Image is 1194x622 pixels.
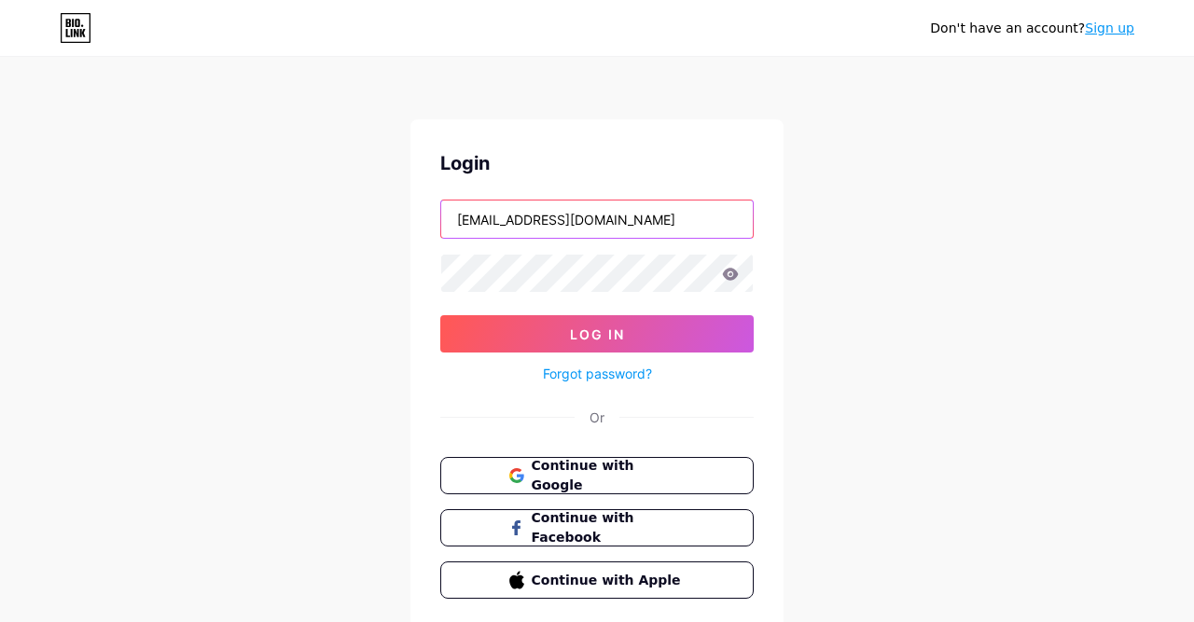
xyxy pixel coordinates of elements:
[532,456,686,495] span: Continue with Google
[440,509,754,546] button: Continue with Facebook
[543,364,652,383] a: Forgot password?
[1085,21,1134,35] a: Sign up
[532,508,686,547] span: Continue with Facebook
[440,561,754,599] button: Continue with Apple
[440,457,754,494] button: Continue with Google
[590,408,604,427] div: Or
[930,19,1134,38] div: Don't have an account?
[440,149,754,177] div: Login
[440,315,754,352] button: Log In
[441,200,753,238] input: Username
[532,571,686,590] span: Continue with Apple
[570,326,625,342] span: Log In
